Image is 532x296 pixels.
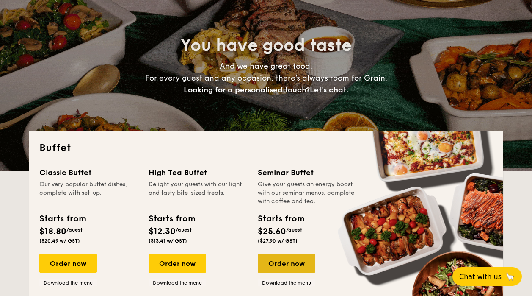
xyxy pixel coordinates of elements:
span: $25.60 [258,226,286,237]
span: ($20.49 w/ GST) [39,238,80,244]
span: Chat with us [459,273,502,281]
div: Order now [258,254,315,273]
span: 🦙 [505,272,515,282]
span: ($13.41 w/ GST) [149,238,187,244]
div: Classic Buffet [39,167,138,179]
button: Chat with us🦙 [452,267,522,286]
div: Order now [39,254,97,273]
div: Starts from [149,212,195,225]
span: $12.30 [149,226,176,237]
a: Download the menu [39,279,97,286]
a: Download the menu [149,279,206,286]
span: /guest [176,227,192,233]
span: And we have great food. For every guest and any occasion, there’s always room for Grain. [145,61,387,95]
div: Seminar Buffet [258,167,357,179]
h2: Buffet [39,141,493,155]
a: Download the menu [258,279,315,286]
div: High Tea Buffet [149,167,248,179]
div: Starts from [258,212,304,225]
span: /guest [286,227,302,233]
div: Starts from [39,212,85,225]
div: Order now [149,254,206,273]
span: ($27.90 w/ GST) [258,238,298,244]
span: Looking for a personalised touch? [184,85,310,95]
span: /guest [66,227,83,233]
span: Let's chat. [310,85,348,95]
span: You have good taste [180,35,352,56]
div: Give your guests an energy boost with our seminar menus, complete with coffee and tea. [258,180,357,206]
div: Our very popular buffet dishes, complete with set-up. [39,180,138,206]
span: $18.80 [39,226,66,237]
div: Delight your guests with our light and tasty bite-sized treats. [149,180,248,206]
